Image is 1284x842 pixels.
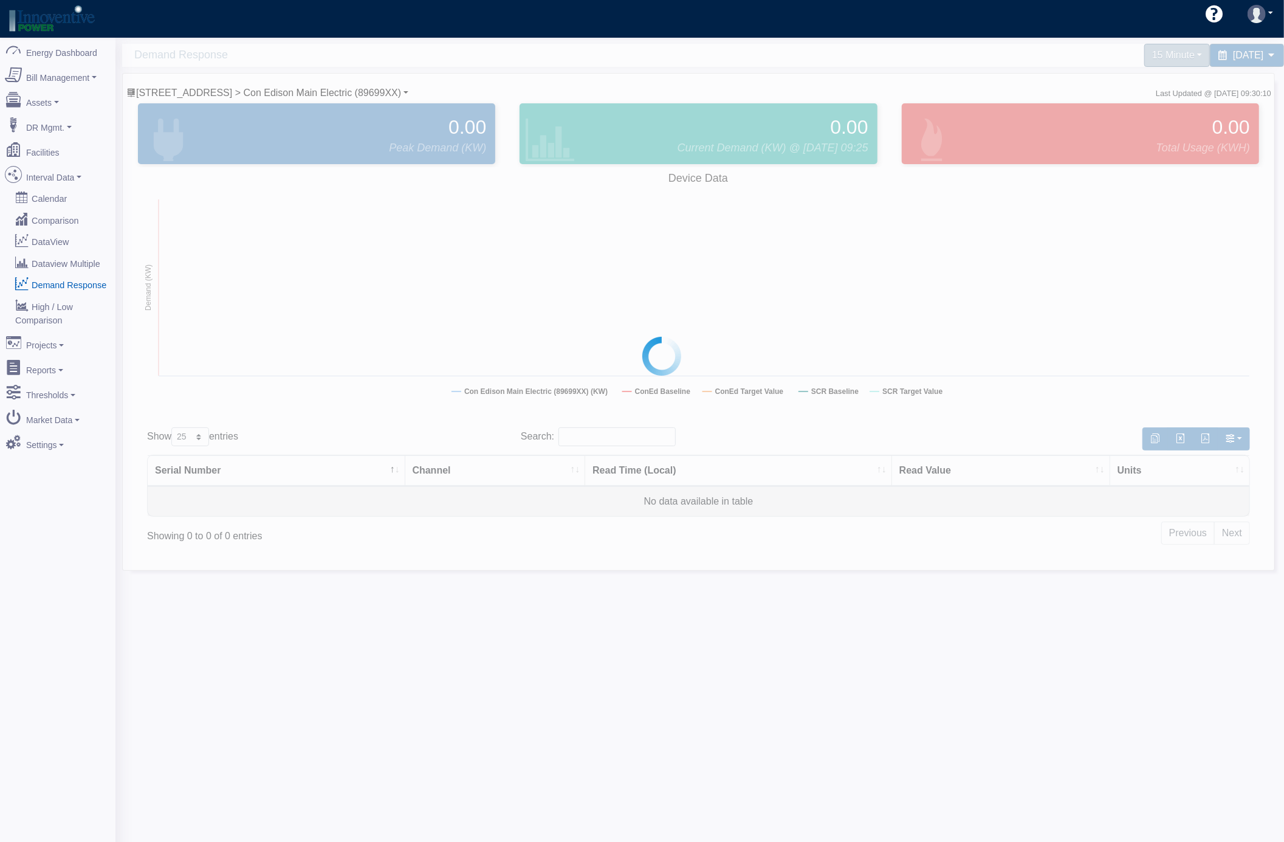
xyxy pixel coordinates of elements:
img: user-3.svg [1248,5,1266,23]
tspan: ConEd Target Value [715,387,784,396]
img: loading.png [642,337,681,376]
tspan: ConEd Baseline [635,387,691,396]
tspan: SCR Target Value [882,387,942,396]
button: Copy to clipboard [1142,427,1168,450]
div: 15 Minute [1144,44,1210,67]
label: Search: [521,427,676,446]
th: Channel : activate to sort column ascending [405,455,586,486]
th: Read Value : activate to sort column ascending [892,455,1110,486]
th: Read Time (Local) : activate to sort column ascending [585,455,892,486]
span: Total Usage (KWH) [1156,140,1250,156]
select: Showentries [171,427,209,446]
tspan: Demand (KW) [144,264,153,311]
label: Show entries [147,427,238,446]
input: Search: [558,427,676,446]
span: 0.00 [830,112,868,142]
span: Current Demand (KW) @ [DATE] 09:25 [678,140,868,156]
div: Showing 0 to 0 of 0 entries [147,520,596,544]
small: Last Updated @ [DATE] 09:30:10 [1156,89,1271,98]
tspan: Con Edison Main Electric (89699XX) (KW) [464,387,608,396]
td: No data available in table [148,486,1249,516]
tspan: SCR Baseline [811,387,859,396]
span: Peak Demand (KW) [389,140,486,156]
button: Export to Excel [1167,427,1193,450]
span: 0.00 [448,112,486,142]
th: Units : activate to sort column ascending [1110,455,1249,486]
th: Serial Number : activate to sort column descending [148,455,405,486]
a: [STREET_ADDRESS] > Con Edison Main Electric (89699XX) [126,88,408,98]
button: Generate PDF [1192,427,1218,450]
span: [DATE] [1233,50,1263,60]
span: Device List [136,88,401,98]
span: Demand Response [134,44,705,66]
tspan: Device Data [668,172,729,184]
button: Show/Hide Columns [1217,427,1250,450]
span: 0.00 [1212,112,1250,142]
